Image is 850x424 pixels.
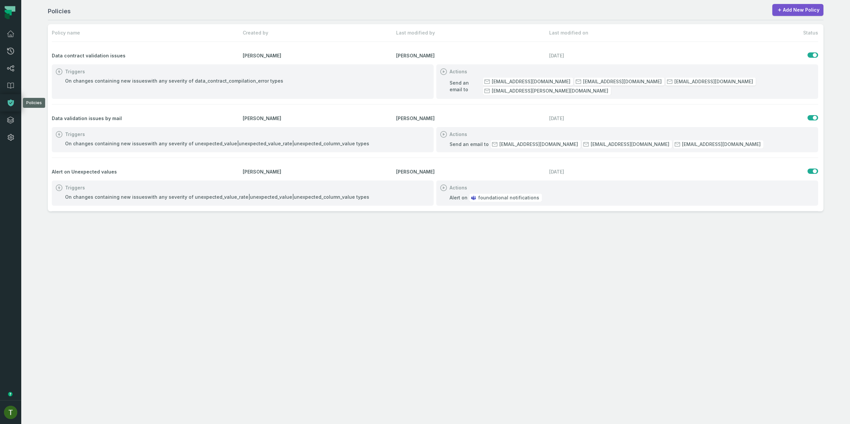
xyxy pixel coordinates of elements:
[674,78,753,85] span: [EMAIL_ADDRESS][DOMAIN_NAME]
[478,194,539,201] span: foundational notifications
[23,98,45,108] div: Policies
[65,131,85,138] h1: Triggers
[65,194,369,200] div: On changes containing new issues with any severity of unexpected_value_rate|unexpected_value|unex...
[492,78,570,85] span: [EMAIL_ADDRESS][DOMAIN_NAME]
[781,30,818,36] span: Status
[52,115,240,122] span: Data validation issues by mail
[549,169,700,175] relative-time: Sep 1, 2025, 4:38 PM GMT+3
[450,80,481,93] span: Send an email to
[682,141,761,148] span: [EMAIL_ADDRESS][DOMAIN_NAME]
[396,169,547,175] span: [PERSON_NAME]
[65,140,369,147] div: On changes containing new issues with any severity of unexpected_value|unexpected_value_rate|unex...
[499,141,578,148] span: [EMAIL_ADDRESS][DOMAIN_NAME]
[450,68,467,75] h1: Actions
[772,4,823,16] a: Add New Policy
[396,115,547,122] span: [PERSON_NAME]
[583,78,662,85] span: [EMAIL_ADDRESS][DOMAIN_NAME]
[48,7,71,16] h1: Policies
[243,169,393,175] span: [PERSON_NAME]
[450,194,467,201] span: Alert on
[65,184,85,191] h1: Triggers
[549,52,700,59] relative-time: Oct 1, 2025, 1:17 PM GMT+3
[450,184,467,191] h1: Actions
[243,30,393,36] span: Created by
[52,169,240,175] span: Alert on Unexpected values
[65,78,283,84] div: On changes containing new issues with any severity of data_contract_compilation_error types
[243,115,393,122] span: [PERSON_NAME]
[450,131,467,138] h1: Actions
[4,406,17,419] img: avatar of Tomer Galun
[591,141,669,148] span: [EMAIL_ADDRESS][DOMAIN_NAME]
[549,30,700,36] span: Last modified on
[65,68,85,75] h1: Triggers
[52,30,240,36] span: Policy name
[52,52,240,59] span: Data contract validation issues
[396,30,547,36] span: Last modified by
[7,391,13,397] div: Tooltip anchor
[450,141,489,148] span: Send an email to
[492,88,608,94] span: [EMAIL_ADDRESS][PERSON_NAME][DOMAIN_NAME]
[243,52,393,59] span: [PERSON_NAME]
[549,115,700,122] relative-time: Sep 30, 2025, 8:03 PM GMT+3
[396,52,547,59] span: [PERSON_NAME]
